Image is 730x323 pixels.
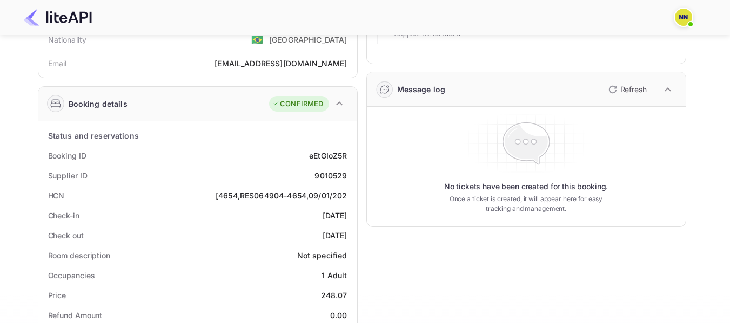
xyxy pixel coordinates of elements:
[69,98,128,109] div: Booking details
[297,250,347,261] div: Not specified
[602,81,651,98] button: Refresh
[444,181,608,192] p: No tickets have been created for this booking.
[330,310,347,321] div: 0.00
[48,230,84,241] div: Check out
[48,270,95,281] div: Occupancies
[48,130,139,141] div: Status and reservations
[441,194,612,214] p: Once a ticket is created, it will appear here for easy tracking and management.
[251,30,264,49] span: United States
[309,150,347,161] div: eEtGIoZ5R
[314,170,347,181] div: 9010529
[48,210,79,221] div: Check-in
[269,34,347,45] div: [GEOGRAPHIC_DATA]
[48,250,110,261] div: Room description
[48,34,87,45] div: Nationality
[216,190,347,201] div: [4654,RES064904-4654,09/01/202
[620,84,647,95] p: Refresh
[48,170,88,181] div: Supplier ID
[48,190,65,201] div: HCN
[675,9,692,26] img: N/A N/A
[48,150,86,161] div: Booking ID
[215,58,347,69] div: [EMAIL_ADDRESS][DOMAIN_NAME]
[323,210,347,221] div: [DATE]
[272,99,323,109] div: CONFIRMED
[48,310,103,321] div: Refund Amount
[322,270,347,281] div: 1 Adult
[321,290,347,301] div: 248.07
[48,58,67,69] div: Email
[24,9,92,26] img: LiteAPI Logo
[397,84,446,95] div: Message log
[48,290,66,301] div: Price
[323,230,347,241] div: [DATE]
